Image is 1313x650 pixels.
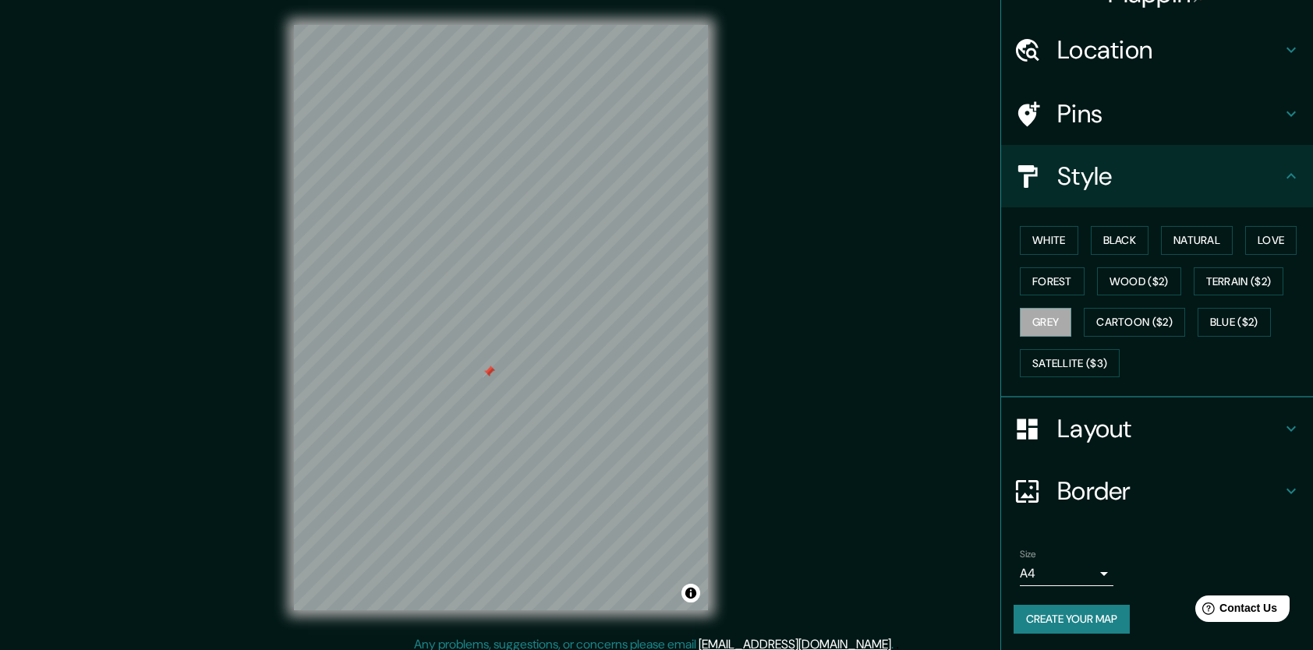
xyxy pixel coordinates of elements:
[1245,226,1297,255] button: Love
[1057,98,1282,129] h4: Pins
[1084,308,1185,337] button: Cartoon ($2)
[1001,397,1313,460] div: Layout
[1020,561,1113,586] div: A4
[1020,267,1085,296] button: Forest
[1020,226,1078,255] button: White
[1014,605,1130,634] button: Create your map
[681,584,700,602] button: Toggle attribution
[1001,145,1313,207] div: Style
[1057,413,1282,444] h4: Layout
[1091,226,1149,255] button: Black
[1194,267,1284,296] button: Terrain ($2)
[1020,308,1071,337] button: Grey
[1020,548,1036,561] label: Size
[294,25,708,610] canvas: Map
[1001,460,1313,522] div: Border
[1057,34,1282,65] h4: Location
[1020,349,1120,378] button: Satellite ($3)
[1174,589,1296,633] iframe: Help widget launcher
[1001,83,1313,145] div: Pins
[1001,19,1313,81] div: Location
[1057,161,1282,192] h4: Style
[1161,226,1233,255] button: Natural
[1198,308,1271,337] button: Blue ($2)
[1057,475,1282,507] h4: Border
[1097,267,1181,296] button: Wood ($2)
